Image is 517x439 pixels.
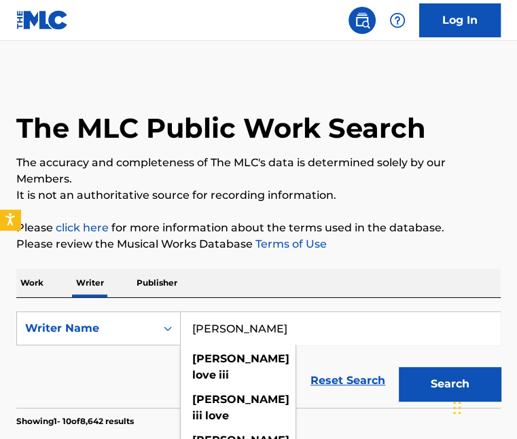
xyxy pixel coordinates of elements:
div: Help [384,7,411,34]
a: Reset Search [304,366,392,396]
strong: [PERSON_NAME] [192,393,289,406]
div: Drag [453,387,461,428]
a: Public Search [349,7,376,34]
p: Showing 1 - 10 of 8,642 results [16,415,134,427]
iframe: Chat Widget [449,374,517,439]
p: Work [16,269,48,297]
form: Search Form [16,311,501,408]
img: help [389,12,406,28]
a: Log In [419,3,501,37]
strong: iii [192,409,202,422]
strong: love [205,409,229,422]
img: search [354,12,370,28]
p: Writer [72,269,108,297]
p: It is not an authoritative source for recording information. [16,187,501,204]
p: The accuracy and completeness of The MLC's data is determined solely by our Members. [16,155,501,187]
strong: love [192,368,216,381]
button: Search [399,367,501,401]
strong: iii [219,368,229,381]
p: Publisher [132,269,181,297]
h1: The MLC Public Work Search [16,111,426,145]
strong: [PERSON_NAME] [192,352,289,365]
p: Please for more information about the terms used in the database. [16,220,501,236]
img: MLC Logo [16,10,69,30]
a: Terms of Use [253,237,327,250]
a: click here [56,221,109,234]
p: Please review the Musical Works Database [16,236,501,252]
div: Writer Name [25,320,147,337]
